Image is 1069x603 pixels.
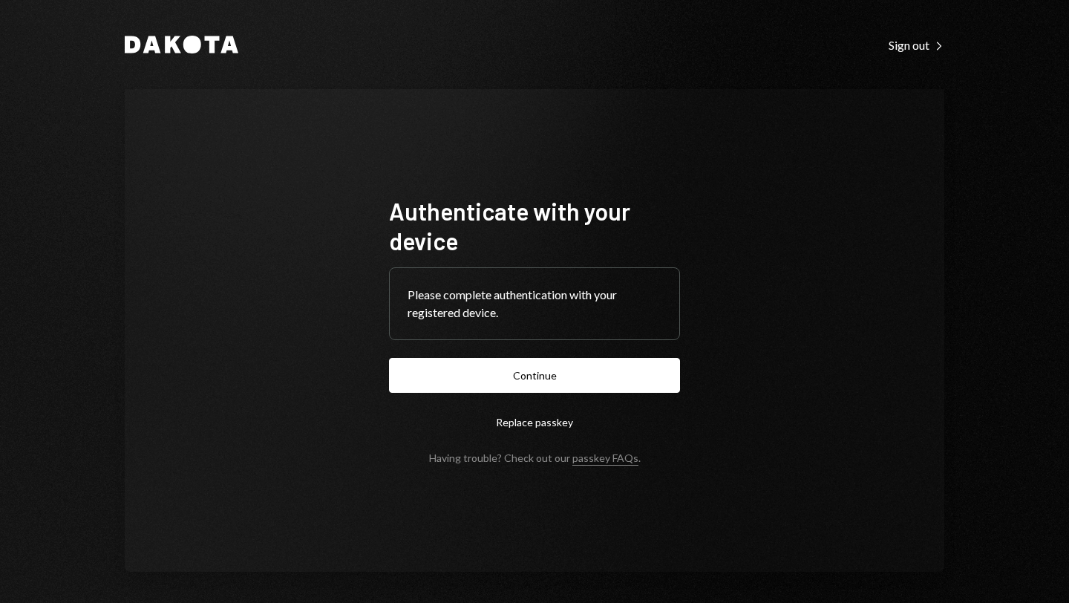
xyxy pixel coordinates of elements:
div: Please complete authentication with your registered device. [408,286,661,322]
a: Sign out [889,36,944,53]
h1: Authenticate with your device [389,196,680,255]
div: Having trouble? Check out our . [429,452,641,464]
a: passkey FAQs [572,452,638,466]
div: Sign out [889,38,944,53]
button: Continue [389,358,680,393]
button: Replace passkey [389,405,680,440]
